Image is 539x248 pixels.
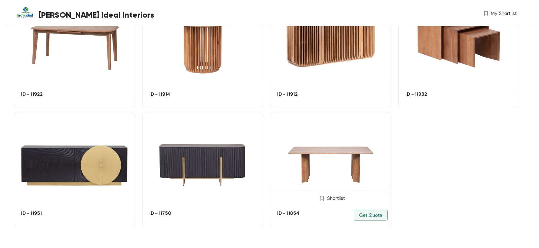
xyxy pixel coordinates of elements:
div: Shortlist [316,194,345,201]
img: wishlist [483,10,489,17]
button: Get Quote [354,210,388,221]
img: Buyer Portal [14,3,36,25]
h5: ID - 11854 [277,210,335,217]
h5: ID - 11750 [149,210,207,217]
h5: ID - 11914 [149,91,207,98]
span: My Shortlist [491,10,517,17]
h5: ID - 11951 [21,210,79,217]
img: 0eb9f8c6-1199-4e5b-a1d8-090855b531e4 [270,113,391,204]
img: e99fd2e4-c4c1-4793-b75b-571bf7c10b46 [14,113,135,204]
img: 09320a6d-c8b0-48b1-8857-4cff731c8be1 [142,113,264,204]
h5: ID - 11982 [405,91,463,98]
h5: ID - 11912 [277,91,335,98]
h5: ID - 11922 [21,91,79,98]
span: [PERSON_NAME] Ideal Interiors [38,9,154,21]
img: Shortlist [319,195,325,202]
span: Get Quote [359,211,382,219]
